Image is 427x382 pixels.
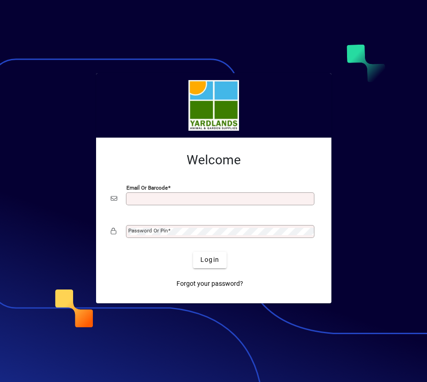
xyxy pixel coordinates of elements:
span: Forgot your password? [176,279,243,289]
button: Login [193,252,227,268]
span: Login [200,255,219,265]
mat-label: Password or Pin [128,227,168,234]
a: Forgot your password? [173,276,247,292]
mat-label: Email or Barcode [126,184,168,191]
h2: Welcome [111,152,317,168]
